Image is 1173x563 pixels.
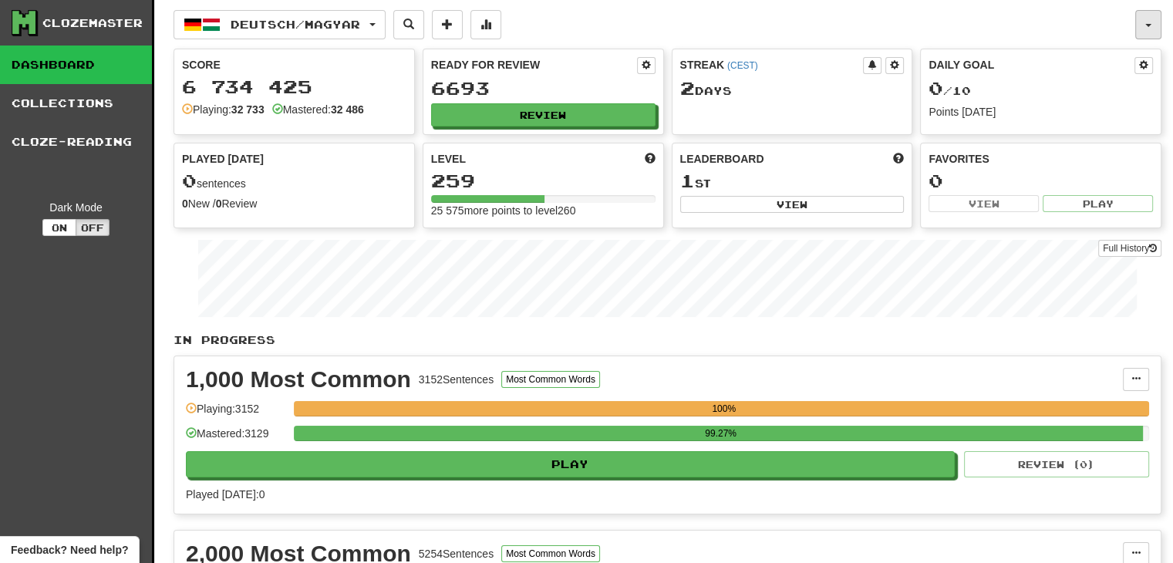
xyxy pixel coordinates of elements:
[182,102,265,117] div: Playing:
[727,60,758,71] a: (CEST)
[431,203,656,218] div: 25 575 more points to level 260
[76,219,110,236] button: Off
[419,372,494,387] div: 3152 Sentences
[929,57,1134,74] div: Daily Goal
[929,84,971,97] span: / 10
[186,426,286,451] div: Mastered: 3129
[929,171,1153,190] div: 0
[645,151,656,167] span: Score more points to level up
[182,77,406,96] div: 6 734 425
[1098,240,1161,257] a: Full History
[182,197,188,210] strong: 0
[893,151,904,167] span: This week in points, UTC
[42,15,143,31] div: Clozemaster
[186,488,265,501] span: Played [DATE]: 0
[174,10,386,39] button: Deutsch/Magyar
[331,103,364,116] strong: 32 486
[431,151,466,167] span: Level
[964,451,1149,477] button: Review (0)
[298,401,1149,416] div: 100%
[680,151,764,167] span: Leaderboard
[929,151,1153,167] div: Favorites
[182,171,406,191] div: sentences
[298,426,1143,441] div: 99.27%
[182,151,264,167] span: Played [DATE]
[680,171,905,191] div: st
[42,219,76,236] button: On
[929,195,1039,212] button: View
[501,545,600,562] button: Most Common Words
[186,401,286,426] div: Playing: 3152
[186,368,411,391] div: 1,000 Most Common
[431,57,637,72] div: Ready for Review
[11,542,128,558] span: Open feedback widget
[174,332,1161,348] p: In Progress
[1043,195,1153,212] button: Play
[929,104,1153,120] div: Points [DATE]
[182,57,406,72] div: Score
[929,77,943,99] span: 0
[680,170,695,191] span: 1
[431,79,656,98] div: 6693
[393,10,424,39] button: Search sentences
[501,371,600,388] button: Most Common Words
[432,10,463,39] button: Add sentence to collection
[182,196,406,211] div: New / Review
[231,103,265,116] strong: 32 733
[272,102,364,117] div: Mastered:
[216,197,222,210] strong: 0
[680,79,905,99] div: Day s
[431,171,656,190] div: 259
[419,546,494,561] div: 5254 Sentences
[680,196,905,213] button: View
[182,170,197,191] span: 0
[680,77,695,99] span: 2
[470,10,501,39] button: More stats
[431,103,656,126] button: Review
[231,18,360,31] span: Deutsch / Magyar
[12,200,140,215] div: Dark Mode
[680,57,864,72] div: Streak
[186,451,955,477] button: Play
